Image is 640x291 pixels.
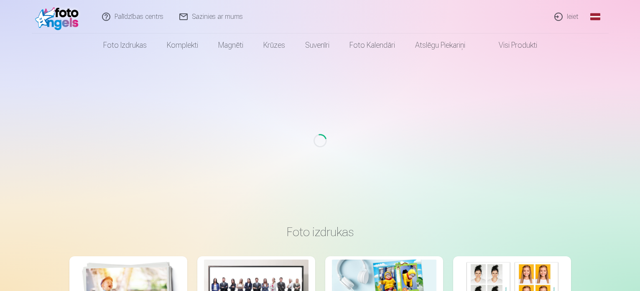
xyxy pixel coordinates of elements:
[253,33,295,57] a: Krūzes
[76,224,564,239] h3: Foto izdrukas
[35,3,83,30] img: /fa1
[157,33,208,57] a: Komplekti
[208,33,253,57] a: Magnēti
[295,33,339,57] a: Suvenīri
[339,33,405,57] a: Foto kalendāri
[93,33,157,57] a: Foto izdrukas
[405,33,475,57] a: Atslēgu piekariņi
[475,33,547,57] a: Visi produkti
